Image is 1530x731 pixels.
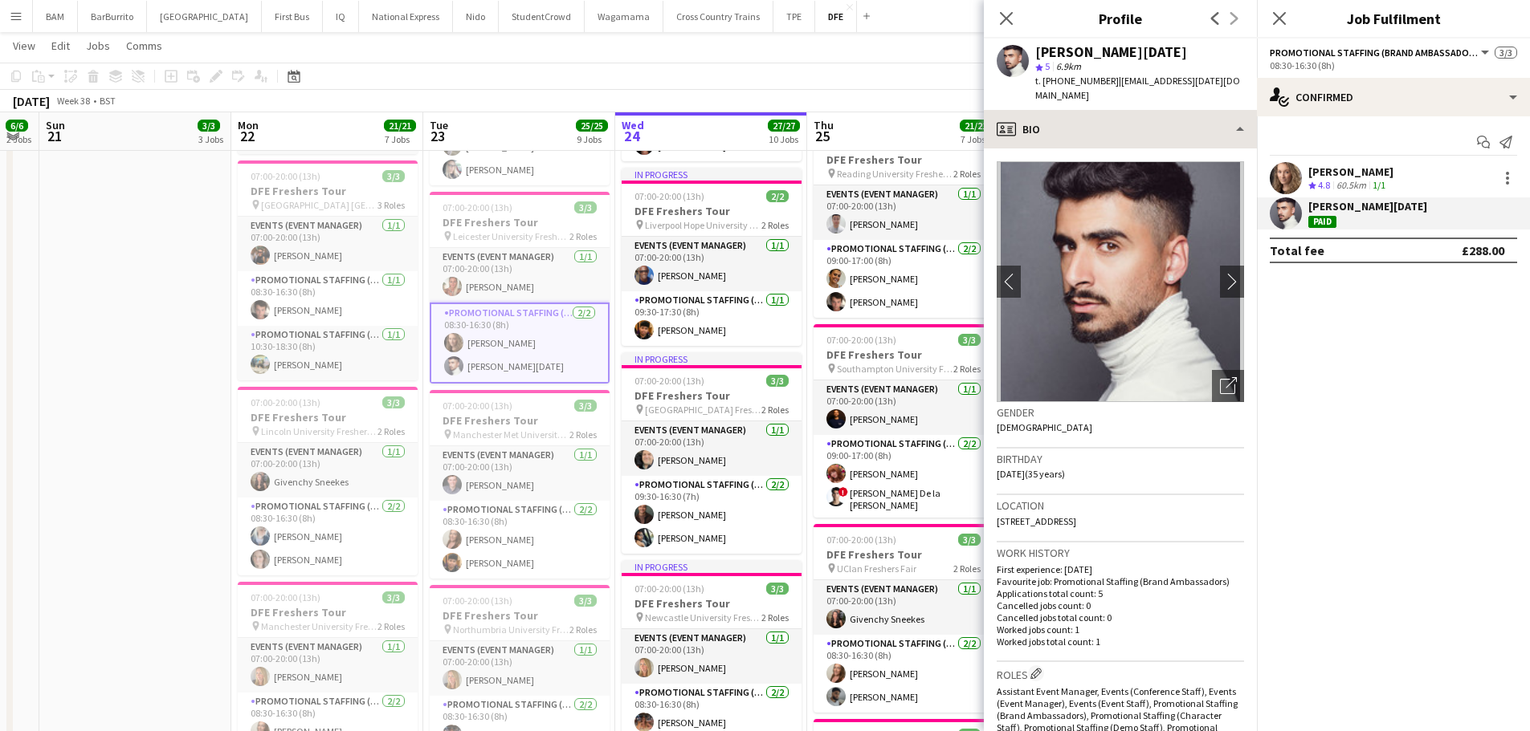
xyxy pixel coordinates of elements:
[838,487,848,497] span: !
[961,133,991,145] div: 7 Jobs
[811,127,834,145] span: 25
[13,93,50,109] div: [DATE]
[45,35,76,56] a: Edit
[385,133,415,145] div: 7 Jobs
[814,635,993,713] app-card-role: Promotional Staffing (Brand Ambassadors)2/208:30-16:30 (8h)[PERSON_NAME][PERSON_NAME]
[377,620,405,632] span: 2 Roles
[814,435,993,518] app-card-role: Promotional Staffing (Brand Ambassadors)2/209:00-17:00 (8h)[PERSON_NAME]![PERSON_NAME] De la [PER...
[814,524,993,713] app-job-card: 07:00-20:00 (13h)3/3DFE Freshers Tour UClan Freshers Fair2 RolesEvents (Event Manager)1/107:00-20...
[958,534,981,546] span: 3/3
[453,428,569,441] span: Manchester Met University Freshers Fair
[46,118,65,132] span: Sun
[261,199,377,211] span: [GEOGRAPHIC_DATA] [GEOGRAPHIC_DATA] Freshers Fair
[382,170,405,182] span: 3/3
[814,152,993,167] h3: DFE Freshers Tour
[837,363,953,375] span: Southampton University Freshers Fair
[1495,47,1517,59] span: 3/3
[126,39,162,53] span: Comms
[997,575,1244,587] p: Favourite job: Promotional Staffing (Brand Ambassadors)
[761,404,789,416] span: 2 Roles
[78,1,147,32] button: BarBurrito
[6,120,28,132] span: 6/6
[238,326,418,380] app-card-role: Promotional Staffing (Brand Ambassadors)1/110:30-18:30 (8h)[PERSON_NAME]
[453,230,569,242] span: Leicester University Freshers Fair
[377,199,405,211] span: 3 Roles
[251,396,320,408] span: 07:00-20:00 (13h)
[453,1,499,32] button: Nido
[634,583,704,595] span: 07:00-20:00 (13h)
[997,623,1244,636] p: Worked jobs count: 1
[622,560,802,573] div: In progress
[814,547,993,562] h3: DFE Freshers Tour
[622,596,802,611] h3: DFE Freshers Tour
[430,641,610,696] app-card-role: Events (Event Manager)1/107:00-20:00 (13h)[PERSON_NAME]
[430,608,610,623] h3: DFE Freshers Tour
[622,388,802,403] h3: DFE Freshers Tour
[238,410,418,424] h3: DFE Freshers Tour
[634,375,704,387] span: 07:00-20:00 (13h)
[238,497,418,575] app-card-role: Promotional Staffing (Brand Ambassadors)2/208:30-16:30 (8h)[PERSON_NAME][PERSON_NAME]
[238,605,418,619] h3: DFE Freshers Tour
[238,387,418,575] app-job-card: 07:00-20:00 (13h)3/3DFE Freshers Tour Lincoln University Freshers Fair2 RolesEvents (Event Manage...
[622,168,802,181] div: In progress
[1308,164,1393,179] div: [PERSON_NAME]
[43,127,65,145] span: 21
[574,595,597,607] span: 3/3
[430,390,610,579] div: 07:00-20:00 (13h)3/3DFE Freshers Tour Manchester Met University Freshers Fair2 RolesEvents (Event...
[238,184,418,198] h3: DFE Freshers Tour
[235,127,259,145] span: 22
[622,629,802,684] app-card-role: Events (Event Manager)1/107:00-20:00 (13h)[PERSON_NAME]
[622,168,802,346] app-job-card: In progress07:00-20:00 (13h)2/2DFE Freshers Tour Liverpool Hope University Freshers Fair2 RolesEv...
[619,127,644,145] span: 24
[430,192,610,384] app-job-card: 07:00-20:00 (13h)3/3DFE Freshers Tour Leicester University Freshers Fair2 RolesEvents (Event Mana...
[768,120,800,132] span: 27/27
[569,428,597,441] span: 2 Roles
[984,110,1257,148] div: Bio
[576,120,608,132] span: 25/25
[238,443,418,497] app-card-role: Events (Event Manager)1/107:00-20:00 (13h)Givenchy Sneekes
[1257,8,1530,29] h3: Job Fulfilment
[622,352,802,554] div: In progress07:00-20:00 (13h)3/3DFE Freshers Tour [GEOGRAPHIC_DATA] Freshers Fair2 RolesEvents (Ev...
[359,1,453,32] button: National Express
[100,95,116,107] div: BST
[997,563,1244,575] p: First experience: [DATE]
[53,95,93,107] span: Week 38
[238,271,418,326] app-card-role: Promotional Staffing (Brand Ambassadors)1/108:30-16:30 (8h)[PERSON_NAME]
[960,120,992,132] span: 21/21
[1270,47,1491,59] button: Promotional Staffing (Brand Ambassadors)
[814,185,993,240] app-card-role: Events (Event Manager)1/107:00-20:00 (13h)[PERSON_NAME]
[33,1,78,32] button: BAM
[766,190,789,202] span: 2/2
[814,129,993,318] app-job-card: 07:00-20:00 (13h)3/3DFE Freshers Tour Reading University Freshers Fair2 RolesEvents (Event Manage...
[645,219,761,231] span: Liverpool Hope University Freshers Fair
[1373,179,1385,191] app-skills-label: 1/1
[997,611,1244,623] p: Cancelled jobs total count: 0
[430,248,610,303] app-card-role: Events (Event Manager)1/107:00-20:00 (13h)[PERSON_NAME]
[453,623,569,636] span: Northumbria University Freshers Fair
[997,452,1244,466] h3: Birthday
[261,620,377,632] span: Manchester University Freshers Fair
[430,118,448,132] span: Tue
[377,425,405,437] span: 2 Roles
[430,215,610,229] h3: DFE Freshers Tour
[814,118,834,132] span: Thu
[814,580,993,635] app-card-role: Events (Event Manager)1/107:00-20:00 (13h)Givenchy Sneekes
[574,400,597,412] span: 3/3
[953,562,981,575] span: 2 Roles
[1270,242,1324,258] div: Total fee
[80,35,116,56] a: Jobs
[997,665,1244,682] h3: Roles
[769,133,799,145] div: 10 Jobs
[238,217,418,271] app-card-role: Events (Event Manager)1/107:00-20:00 (13h)[PERSON_NAME]
[198,120,220,132] span: 3/3
[1212,370,1244,402] div: Open photos pop-in
[997,498,1244,513] h3: Location
[773,1,815,32] button: TPE
[761,611,789,623] span: 2 Roles
[645,404,761,416] span: [GEOGRAPHIC_DATA] Freshers Fair
[814,324,993,518] app-job-card: 07:00-20:00 (13h)3/3DFE Freshers Tour Southampton University Freshers Fair2 RolesEvents (Event Ma...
